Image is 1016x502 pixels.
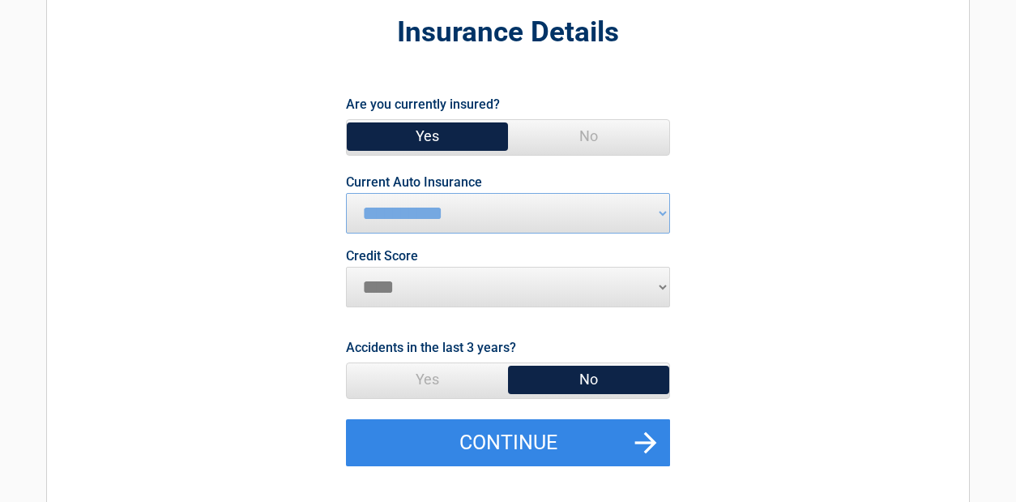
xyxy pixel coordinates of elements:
span: Yes [347,363,508,396]
button: Continue [346,419,670,466]
label: Are you currently insured? [346,93,500,115]
span: No [508,363,669,396]
label: Credit Score [346,250,418,263]
span: Yes [347,120,508,152]
label: Accidents in the last 3 years? [346,337,516,358]
label: Current Auto Insurance [346,176,482,189]
h2: Insurance Details [136,14,880,52]
span: No [508,120,669,152]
